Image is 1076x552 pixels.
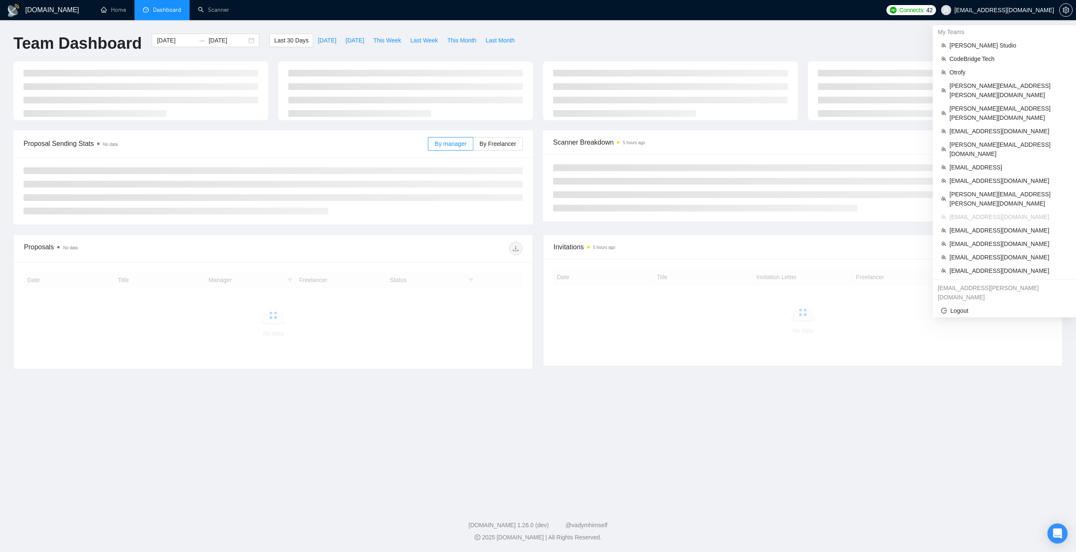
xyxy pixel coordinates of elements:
[475,534,480,540] span: copyright
[949,212,1068,222] span: [EMAIL_ADDRESS][DOMAIN_NAME]
[101,6,126,13] a: homeHome
[941,241,946,246] span: team
[1059,7,1073,13] a: setting
[941,178,946,183] span: team
[313,34,341,47] button: [DATE]
[949,163,1068,172] span: [EMAIL_ADDRESS]
[198,6,229,13] a: searchScanner
[949,104,1068,122] span: [PERSON_NAME][EMAIL_ADDRESS][PERSON_NAME][DOMAIN_NAME]
[1047,523,1068,544] div: Open Intercom Messenger
[554,242,1052,252] span: Invitations
[941,255,946,260] span: team
[198,37,205,44] span: to
[941,111,946,116] span: team
[949,266,1068,275] span: [EMAIL_ADDRESS][DOMAIN_NAME]
[941,268,946,273] span: team
[941,43,946,48] span: team
[941,88,946,93] span: team
[480,140,516,147] span: By Freelancer
[623,140,645,145] time: 5 hours ago
[274,36,309,45] span: Last 30 Days
[63,246,78,250] span: No data
[447,36,476,45] span: This Month
[941,56,946,61] span: team
[941,306,1068,315] span: Logout
[949,190,1068,208] span: [PERSON_NAME][EMAIL_ADDRESS][PERSON_NAME][DOMAIN_NAME]
[553,137,1052,148] span: Scanner Breakdown
[941,147,946,152] span: team
[481,34,519,47] button: Last Month
[153,6,181,13] span: Dashboard
[406,34,443,47] button: Last Week
[949,127,1068,136] span: [EMAIL_ADDRESS][DOMAIN_NAME]
[318,36,336,45] span: [DATE]
[941,70,946,75] span: team
[941,308,947,314] span: logout
[949,239,1068,248] span: [EMAIL_ADDRESS][DOMAIN_NAME]
[208,36,247,45] input: End date
[943,7,949,13] span: user
[24,242,273,255] div: Proposals
[103,142,118,147] span: No data
[941,228,946,233] span: team
[926,5,933,15] span: 42
[435,140,466,147] span: By manager
[198,37,205,44] span: swap-right
[7,4,20,17] img: logo
[899,5,924,15] span: Connects:
[485,36,514,45] span: Last Month
[933,281,1076,304] div: nazar.levchuk@gigradar.io
[890,7,897,13] img: upwork-logo.png
[7,533,1069,542] div: 2025 [DOMAIN_NAME] | All Rights Reserved.
[949,140,1068,158] span: [PERSON_NAME][EMAIL_ADDRESS][DOMAIN_NAME]
[565,522,607,528] a: @vadymhimself
[369,34,406,47] button: This Week
[269,34,313,47] button: Last 30 Days
[949,54,1068,63] span: CodeBridge Tech
[941,214,946,219] span: team
[373,36,401,45] span: This Week
[13,34,142,53] h1: Team Dashboard
[941,129,946,134] span: team
[949,176,1068,185] span: [EMAIL_ADDRESS][DOMAIN_NAME]
[1059,3,1073,17] button: setting
[24,138,428,149] span: Proposal Sending Stats
[933,25,1076,39] div: My Teams
[949,41,1068,50] span: [PERSON_NAME] Studio
[443,34,481,47] button: This Month
[410,36,438,45] span: Last Week
[941,196,946,201] span: team
[941,165,946,170] span: team
[593,245,615,250] time: 5 hours ago
[949,253,1068,262] span: [EMAIL_ADDRESS][DOMAIN_NAME]
[345,36,364,45] span: [DATE]
[949,226,1068,235] span: [EMAIL_ADDRESS][DOMAIN_NAME]
[143,7,149,13] span: dashboard
[157,36,195,45] input: Start date
[949,81,1068,100] span: [PERSON_NAME][EMAIL_ADDRESS][PERSON_NAME][DOMAIN_NAME]
[341,34,369,47] button: [DATE]
[949,68,1068,77] span: Otrofy
[469,522,549,528] a: [DOMAIN_NAME] 1.26.0 (dev)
